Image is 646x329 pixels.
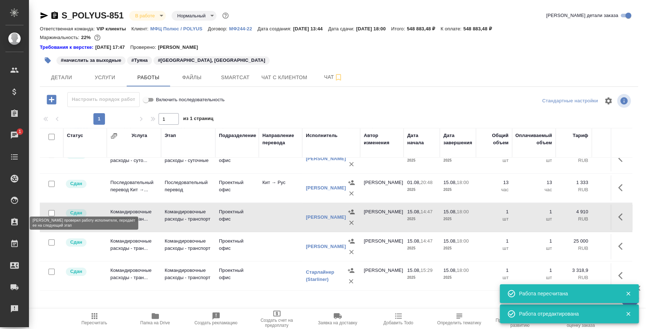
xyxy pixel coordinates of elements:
p: К оплате: [440,26,463,31]
div: Автор изменения [364,132,400,146]
span: Чат [316,73,351,82]
a: [PERSON_NAME] [306,244,346,249]
p: 1 [516,267,552,274]
p: [PERSON_NAME] [158,44,203,51]
p: час [480,186,508,193]
p: Сдан [70,268,82,275]
a: МФ244-22 [229,25,258,31]
div: Подразделение [219,132,256,139]
td: Проектный офис [215,146,259,171]
p: Ответственная команда: [40,26,97,31]
p: 15.08, [443,209,457,214]
p: 22% [81,35,92,40]
p: 15.08, [443,268,457,273]
p: [DATE] 17:47 [95,44,130,51]
p: Договор: [208,26,229,31]
button: Сгруппировать [110,132,118,140]
span: Настроить таблицу [600,92,617,110]
td: Проектный офис [215,205,259,230]
div: Менеджер проверил работу исполнителя, передает ее на следующий этап [65,238,103,247]
span: Включить последовательность [156,96,225,103]
button: Нормальный [175,13,208,19]
button: Удалить [346,159,357,170]
p: 2025 [443,186,472,193]
p: 25 000 [559,238,588,245]
p: RUB [559,215,588,223]
p: 15.08, [407,268,421,273]
p: RUB [595,245,628,252]
p: МФЦ Полюс / POLYUS [150,26,208,31]
p: Сдан [70,239,82,246]
div: split button [540,95,600,107]
p: 18:00 [457,180,469,185]
p: 2025 [443,215,472,223]
p: Проверено: [130,44,158,51]
p: RUB [559,245,588,252]
td: Проектный офис [215,234,259,259]
p: 2025 [407,186,436,193]
p: шт [480,274,508,281]
p: шт [516,274,552,281]
p: Командировочные расходы - транспорт [165,208,212,223]
p: RUB [595,274,628,281]
span: из 1 страниц [183,114,214,125]
button: Скопировать ссылку для ЯМессенджера [40,11,48,20]
p: 2025 [407,215,436,223]
div: Работа пересчитана [519,290,615,297]
p: 2025 [407,245,436,252]
div: Дата завершения [443,132,472,146]
div: Менеджер проверил работу исполнителя, передает ее на следующий этап [65,179,103,189]
p: Клиент: [131,26,150,31]
button: Здесь прячутся важные кнопки [614,150,631,167]
span: Посмотреть информацию [617,94,632,108]
p: 18:00 [457,268,469,273]
p: Итого: [391,26,407,31]
td: [PERSON_NAME] [360,205,404,230]
p: 3 318,9 [559,267,588,274]
span: Детали [44,73,79,82]
button: Удалить [346,217,357,228]
button: Добавить работу [42,92,62,107]
p: 1 [516,238,552,245]
button: Назначить [346,265,356,276]
div: В работе [172,11,216,21]
p: [DATE] 18:00 [356,26,391,31]
a: [PERSON_NAME] [306,156,346,161]
div: Тариф [573,132,588,139]
td: [PERSON_NAME] [360,175,404,201]
p: 4 910 [559,208,588,215]
p: 01.08, [407,180,421,185]
span: Файлы [174,73,209,82]
p: шт [516,157,552,164]
td: Командировочные расходы - тран... [107,205,161,230]
span: [PERSON_NAME] детали заказа [546,12,618,19]
button: Доп статусы указывают на важность/срочность заказа [221,11,230,20]
div: Исполнитель [306,132,338,139]
span: Работы [131,73,166,82]
p: шт [516,245,552,252]
p: RUB [559,274,588,281]
a: [PERSON_NAME] [306,214,346,220]
p: 3 318,9 [595,267,628,274]
button: Удалить [346,247,357,257]
p: 15.08, [443,180,457,185]
span: 1 [14,128,25,135]
td: [PERSON_NAME] [360,234,404,259]
p: VIP клиенты [97,26,131,31]
p: Дата сдачи: [328,26,356,31]
p: Командировочные расходы - транспорт [165,267,212,281]
p: RUB [595,157,628,164]
p: 15:29 [421,268,432,273]
td: Командировочные расходы - тран... [107,234,161,259]
button: Скопировать ссылку [50,11,59,20]
button: Удалить [346,276,356,287]
p: 2025 [407,274,436,281]
p: RUB [595,215,628,223]
p: 14:47 [421,209,432,214]
p: 15.08, [407,209,421,214]
p: 548 883,48 ₽ [463,26,497,31]
p: 1 [480,238,508,245]
p: 1 333 [559,179,588,186]
p: 20:48 [421,180,432,185]
div: Статус [67,132,83,139]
